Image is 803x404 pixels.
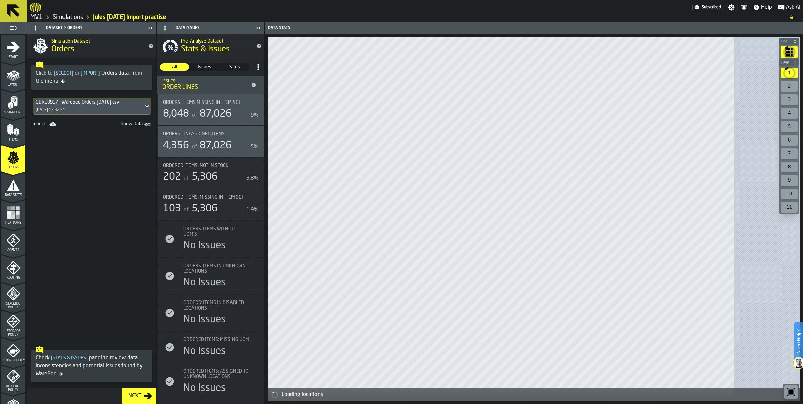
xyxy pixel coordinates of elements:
[779,160,799,174] div: button-toolbar-undefined
[122,388,156,404] button: button-Next
[738,4,750,11] label: button-toggle-Notifications
[192,204,218,214] span: 5,306
[183,277,226,289] div: No Issues
[158,158,264,189] div: stat-Ordered Items: Not in Stock
[183,263,250,274] div: Title
[30,13,800,22] nav: Breadcrumb
[163,195,244,200] span: Ordered Items: Missing in Item Set
[267,26,535,30] div: Data Stats
[1,255,25,282] li: menu Routing
[36,69,148,85] div: Click to or Orders data, from the menu.
[183,314,226,326] div: No Issues
[692,4,722,11] div: Menu Subscription
[1,385,25,392] span: Allocate Policy
[1,83,25,87] span: Layout
[36,108,65,112] div: [DATE] 13:42:21
[192,172,218,182] span: 5,306
[282,391,798,399] div: Loading locations
[163,195,258,200] div: Title
[33,98,151,115] div: DropdownMenuValue-3bfef058-9bb7-4f60-a59e-97a07a7a1dca[DATE] 13:42:21
[163,195,250,200] div: Title
[72,71,73,76] span: ]
[54,71,56,76] span: [
[163,131,225,137] span: Orders: Unassigned Items
[163,131,250,137] div: Title
[268,388,800,401] div: alert-Loading locations
[779,38,799,45] button: button-
[781,121,798,132] div: 5
[1,248,25,252] span: Agents
[163,171,181,183] div: 202
[29,120,60,129] a: link-to-/wh/i/3ccf57d1-1e0c-4a81-a3bb-c2011c5f0d50/import/orders/
[779,93,799,107] div: button-toolbar-undefined
[184,207,189,213] span: of
[780,61,792,65] span: Level
[158,94,264,125] div: stat-Orders: Items missing in Item Set
[779,174,799,187] div: button-toolbar-undefined
[183,263,250,274] span: Orders: Items in Unknown locations
[53,71,75,76] span: Select
[1,276,25,280] span: Routing
[781,108,798,119] div: 4
[1,117,25,144] li: menu Items
[761,3,772,11] span: Help
[51,44,74,55] span: Orders
[265,22,803,34] header: Data Stats
[702,5,721,10] span: Subscribed
[160,63,189,71] label: button-switch-multi-All
[779,147,799,160] div: button-toolbar-undefined
[158,258,264,294] div: stat-Orders: Items in Unknown locations
[86,356,88,360] span: ]
[190,63,219,71] div: thumb
[81,71,82,76] span: [
[220,63,249,71] div: thumb
[163,100,250,105] div: Title
[1,145,25,172] li: menu Orders
[254,24,263,32] label: button-toggle-Close me
[1,338,25,365] li: menu Picking Policy
[786,3,800,11] span: Ask AI
[1,55,25,59] span: Start
[781,202,798,213] div: 11
[1,329,25,337] span: Storage Policy
[30,14,43,21] a: link-to-/wh/i/3ccf57d1-1e0c-4a81-a3bb-c2011c5f0d50
[181,44,230,55] span: Stats & Issues
[160,63,189,71] div: thumb
[1,35,25,62] li: menu Start
[779,187,799,201] div: button-toolbar-undefined
[50,356,89,360] span: Stats & Issues
[795,323,802,360] label: Need Help?
[1,302,25,309] span: Stacking Policy
[1,138,25,142] span: Items
[1,200,25,227] li: menu Heatmaps
[781,148,798,159] div: 7
[53,14,83,21] a: link-to-/wh/i/3ccf57d1-1e0c-4a81-a3bb-c2011c5f0d50
[27,34,156,58] div: title-Orders
[779,107,799,120] div: button-toolbar-undefined
[781,94,798,105] div: 3
[200,109,232,119] span: 87,026
[190,64,219,70] span: Issues
[775,3,803,11] label: button-toggle-Ask AI
[158,332,264,363] div: stat-Ordered Items: Missing UOM
[163,163,228,168] span: Ordered Items: Not in Stock
[158,295,264,331] div: stat-Orders: Items in Disabled locations
[162,84,248,91] div: Order Lines
[183,337,258,342] div: Title
[162,79,248,84] div: Issues:
[1,172,25,199] li: menu Data Stats
[779,133,799,147] div: button-toolbar-undefined
[157,34,264,58] div: title-Stats & Issues
[192,144,197,150] span: of
[158,221,264,257] div: stat-Orders: Items without UOM's
[220,64,249,70] span: Stats
[779,80,799,93] div: button-toolbar-undefined
[779,120,799,133] div: button-toolbar-undefined
[29,23,145,33] div: Dataset > Orders
[1,365,25,392] li: menu Allocate Policy
[158,189,264,220] div: stat-Ordered Items: Missing in Item Set
[183,226,250,237] div: Title
[30,1,41,13] a: logo-header
[783,384,799,400] div: button-toolbar-undefined
[780,40,792,43] span: Bay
